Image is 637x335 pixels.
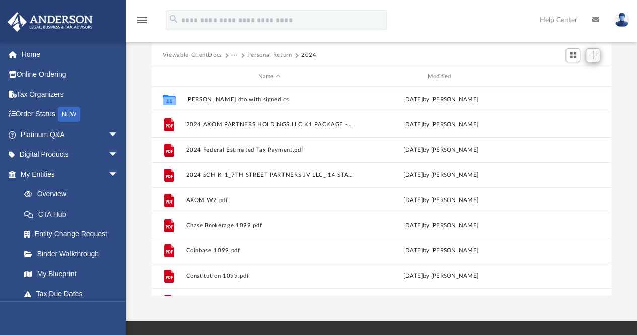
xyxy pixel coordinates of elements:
div: [DATE] by [PERSON_NAME] [358,272,525,281]
div: [DATE] by [PERSON_NAME] [358,95,525,104]
a: My Blueprint [14,264,128,284]
div: id [529,72,599,81]
button: Viewable-ClientDocs [163,51,222,60]
a: Online Ordering [7,64,133,85]
div: [DATE] by [PERSON_NAME] [358,196,525,205]
button: Chase Brokerage 1099.pdf [186,222,353,229]
i: search [168,14,179,25]
a: Digital Productsarrow_drop_down [7,145,133,165]
button: Coinbase 1099.pdf [186,247,353,254]
i: menu [136,14,148,26]
a: Entity Change Request [14,224,133,244]
div: [DATE] by [PERSON_NAME] [358,246,525,255]
button: 2024 [301,51,317,60]
div: Modified [357,72,524,81]
div: [DATE] by [PERSON_NAME] [358,221,525,230]
div: [DATE] by [PERSON_NAME] [358,120,525,129]
a: Order StatusNEW [7,104,133,125]
a: Tax Due Dates [14,284,133,304]
a: Home [7,44,133,64]
button: Switch to Grid View [565,48,581,62]
a: CTA Hub [14,204,133,224]
span: arrow_drop_down [108,164,128,185]
div: NEW [58,107,80,122]
a: menu [136,19,148,26]
div: [DATE] by [PERSON_NAME] [358,171,525,180]
span: arrow_drop_down [108,124,128,145]
span: arrow_drop_down [108,145,128,165]
div: Name [185,72,352,81]
button: 2024 AXOM PARTNERS HOLDINGS LLC K1 PACKAGE - [PERSON_NAME].pdf [186,121,353,128]
div: id [156,72,181,81]
div: [DATE] by [PERSON_NAME] [358,146,525,155]
a: My Entitiesarrow_drop_down [7,164,133,184]
div: grid [152,87,611,296]
button: ··· [231,51,238,60]
button: Personal Return [247,51,292,60]
img: User Pic [614,13,629,27]
button: 2024 Federal Estimated Tax Payment.pdf [186,147,353,153]
a: Platinum Q&Aarrow_drop_down [7,124,133,145]
a: Overview [14,184,133,205]
button: Constitution 1099.pdf [186,273,353,279]
a: Binder Walkthrough [14,244,133,264]
button: AXOM W2.pdf [186,197,353,204]
a: Tax Organizers [7,84,133,104]
button: 2024 SCH K-1_7TH STREET PARTNERS JV LLC_ 14 STATSNY, [GEOGRAPHIC_DATA]pdf [186,172,353,178]
button: Add [586,48,601,62]
button: [PERSON_NAME] dto with signed cs [186,96,353,103]
img: Anderson Advisors Platinum Portal [5,12,96,32]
